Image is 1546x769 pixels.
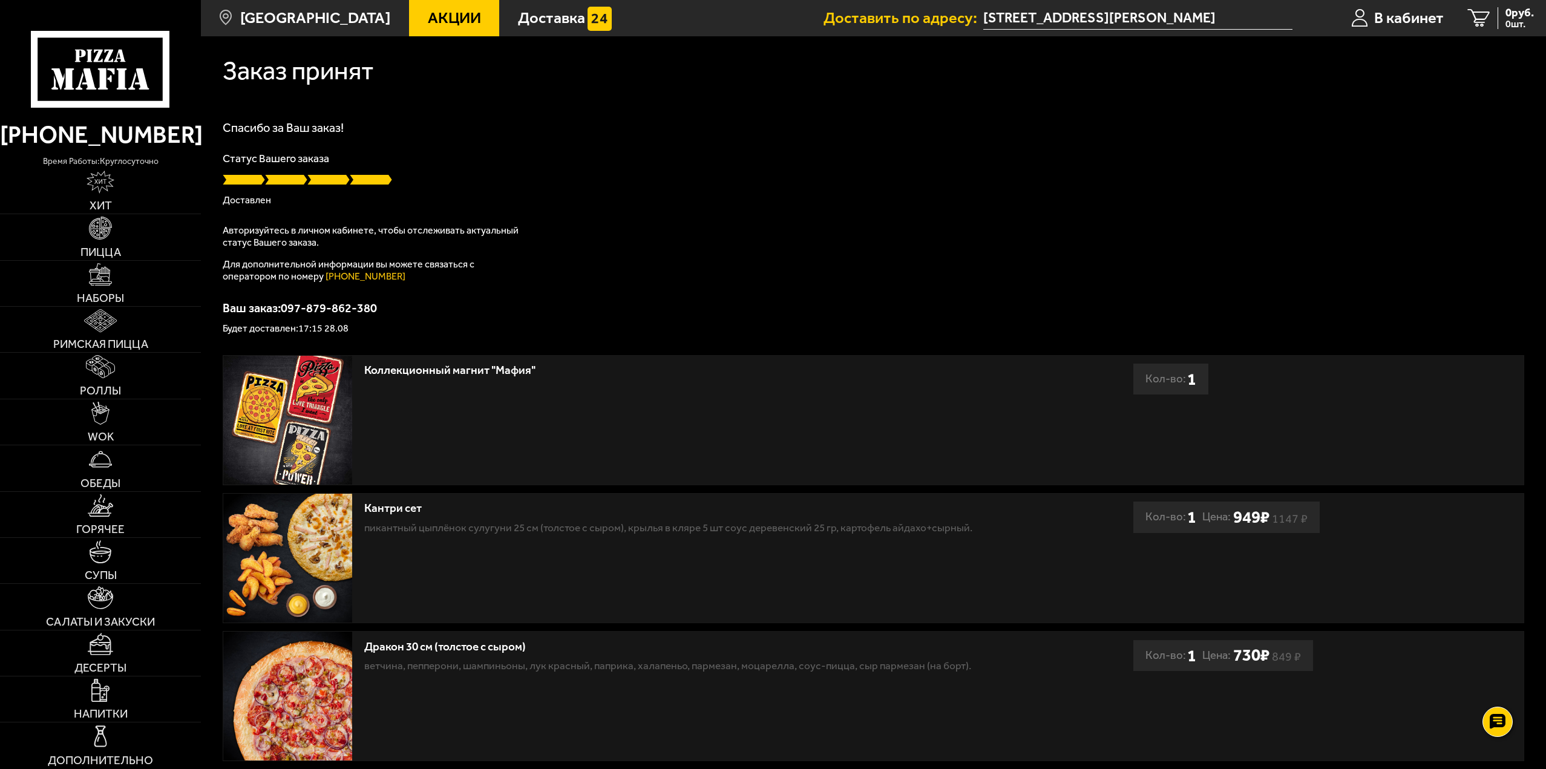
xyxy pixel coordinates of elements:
[223,258,525,283] p: Для дополнительной информации вы можете связаться с оператором по номеру
[48,754,153,766] span: Дополнительно
[1202,640,1231,671] span: Цена:
[1272,653,1301,661] s: 849 ₽
[1187,364,1196,394] b: 1
[588,7,612,31] img: 15daf4d41897b9f0e9f617042186c801.svg
[85,569,117,581] span: Супы
[80,477,120,489] span: Обеды
[1505,7,1534,19] span: 0 руб.
[1505,19,1534,29] span: 0 шт.
[223,324,1524,333] p: Будет доставлен: 17:15 28.08
[74,662,126,673] span: Десерты
[240,10,390,26] span: [GEOGRAPHIC_DATA]
[77,292,124,304] span: Наборы
[76,523,125,535] span: Горячее
[1145,502,1196,532] div: Кол-во:
[1202,502,1231,532] span: Цена:
[46,616,155,627] span: Салаты и закуски
[223,302,1524,314] p: Ваш заказ: 097-879-862-380
[1272,515,1308,523] s: 1147 ₽
[326,270,405,282] a: [PHONE_NUMBER]
[518,10,585,26] span: Доставка
[74,708,128,719] span: Напитки
[53,338,148,350] span: Римская пицца
[364,364,974,378] div: Коллекционный магнит "Мафия"
[364,502,974,515] div: Кантри сет
[80,246,121,258] span: Пицца
[223,58,374,84] h1: Заказ принят
[364,640,974,654] div: Дракон 30 см (толстое с сыром)
[428,10,481,26] span: Акции
[223,195,1524,205] p: Доставлен
[364,658,974,674] p: ветчина, пепперони, шампиньоны, лук красный, паприка, халапеньо, пармезан, моцарелла, соус-пицца,...
[824,10,983,26] span: Доставить по адресу:
[90,200,112,211] span: Хит
[983,7,1292,30] span: улица Вадима Шефнера, 12к2
[1187,502,1196,532] b: 1
[223,224,525,249] p: Авторизуйтесь в личном кабинете, чтобы отслеживать актуальный статус Вашего заказа.
[1374,10,1444,26] span: В кабинет
[1145,364,1196,394] div: Кол-во:
[364,520,974,536] p: Пикантный цыплёнок сулугуни 25 см (толстое с сыром), крылья в кляре 5 шт соус деревенский 25 гр, ...
[1233,645,1269,666] b: 730 ₽
[1145,640,1196,671] div: Кол-во:
[88,431,114,442] span: WOK
[1233,507,1269,528] b: 949 ₽
[223,153,1524,164] p: Статус Вашего заказа
[983,7,1292,30] input: Ваш адрес доставки
[1187,640,1196,671] b: 1
[223,122,1524,134] h1: Спасибо за Ваш заказ!
[80,385,121,396] span: Роллы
